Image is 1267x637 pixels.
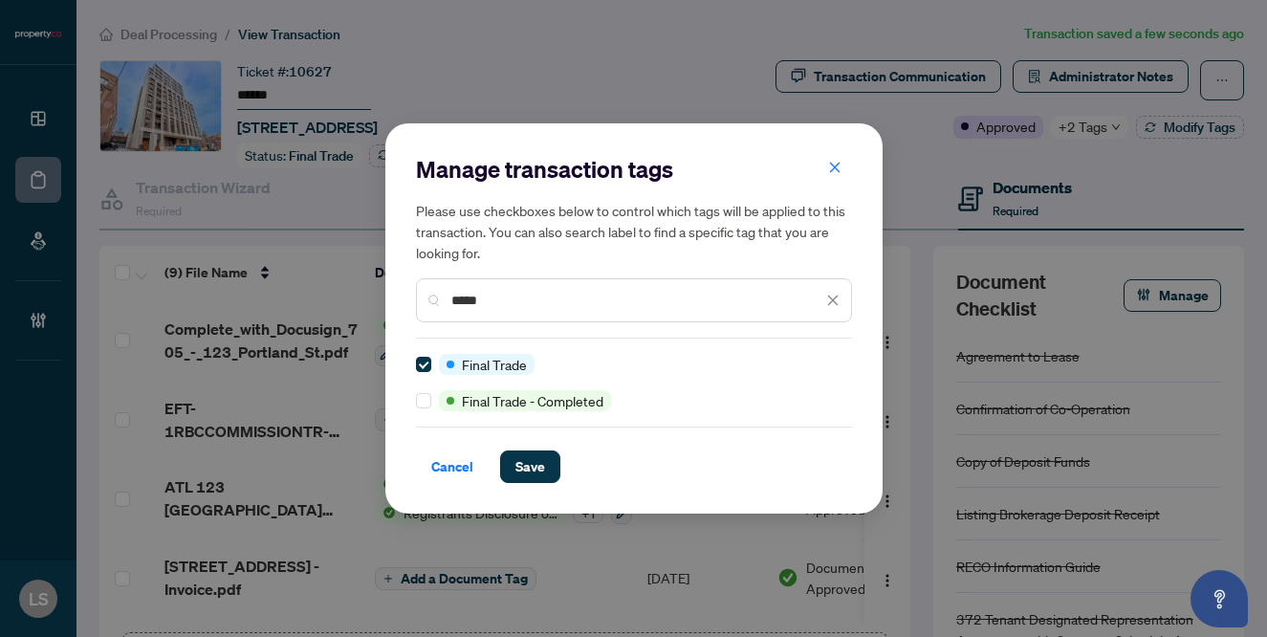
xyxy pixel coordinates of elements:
[431,451,473,482] span: Cancel
[500,450,560,483] button: Save
[828,161,841,174] span: close
[462,354,527,375] span: Final Trade
[416,200,852,263] h5: Please use checkboxes below to control which tags will be applied to this transaction. You can al...
[416,154,852,185] h2: Manage transaction tags
[416,450,489,483] button: Cancel
[515,451,545,482] span: Save
[1191,570,1248,627] button: Open asap
[462,390,603,411] span: Final Trade - Completed
[826,294,840,307] span: close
